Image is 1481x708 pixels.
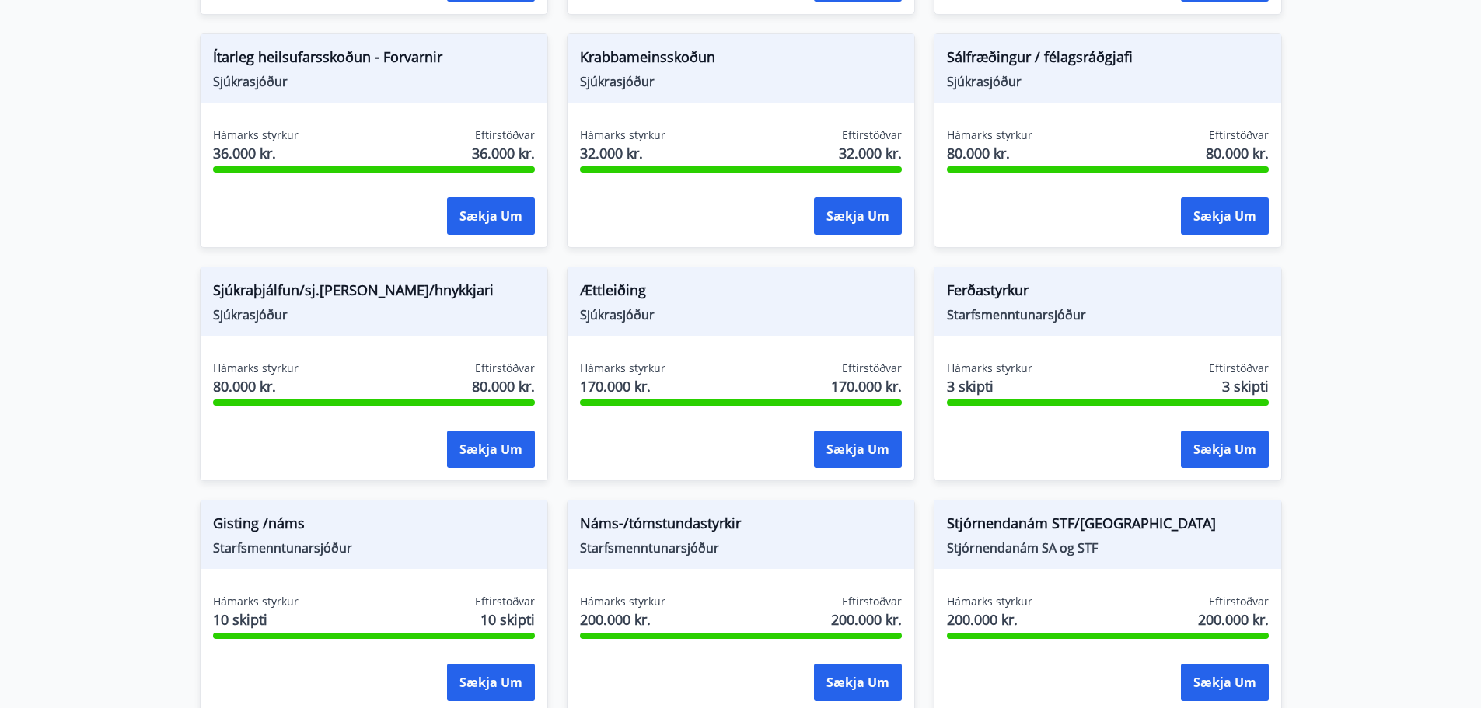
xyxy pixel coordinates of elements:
[213,361,299,376] span: Hámarks styrkur
[213,609,299,630] span: 10 skipti
[814,197,902,235] button: Sækja um
[213,513,535,539] span: Gisting /náms
[213,280,535,306] span: Sjúkraþjálfun/sj.[PERSON_NAME]/hnykkjari
[1206,143,1269,163] span: 80.000 kr.
[947,376,1032,396] span: 3 skipti
[213,73,535,90] span: Sjúkrasjóður
[1198,609,1269,630] span: 200.000 kr.
[447,197,535,235] button: Sækja um
[580,143,665,163] span: 32.000 kr.
[1181,197,1269,235] button: Sækja um
[814,431,902,468] button: Sækja um
[447,431,535,468] button: Sækja um
[947,513,1269,539] span: Stjórnendanám STF/[GEOGRAPHIC_DATA]
[947,361,1032,376] span: Hámarks styrkur
[213,306,535,323] span: Sjúkrasjóður
[447,664,535,701] button: Sækja um
[814,664,902,701] button: Sækja um
[213,127,299,143] span: Hámarks styrkur
[947,306,1269,323] span: Starfsmenntunarsjóður
[947,539,1269,556] span: Stjórnendanám SA og STF
[580,609,665,630] span: 200.000 kr.
[580,513,902,539] span: Náms-/tómstundastyrkir
[947,280,1269,306] span: Ferðastyrkur
[947,47,1269,73] span: Sálfræðingur / félagsráðgjafi
[947,143,1032,163] span: 80.000 kr.
[842,594,902,609] span: Eftirstöðvar
[947,73,1269,90] span: Sjúkrasjóður
[947,127,1032,143] span: Hámarks styrkur
[213,47,535,73] span: Ítarleg heilsufarsskoðun - Forvarnir
[1209,594,1269,609] span: Eftirstöðvar
[475,361,535,376] span: Eftirstöðvar
[475,127,535,143] span: Eftirstöðvar
[831,376,902,396] span: 170.000 kr.
[213,376,299,396] span: 80.000 kr.
[839,143,902,163] span: 32.000 kr.
[580,361,665,376] span: Hámarks styrkur
[472,143,535,163] span: 36.000 kr.
[580,539,902,556] span: Starfsmenntunarsjóður
[213,143,299,163] span: 36.000 kr.
[842,361,902,376] span: Eftirstöðvar
[1222,376,1269,396] span: 3 skipti
[580,47,902,73] span: Krabbameinsskoðun
[475,594,535,609] span: Eftirstöðvar
[213,539,535,556] span: Starfsmenntunarsjóður
[831,609,902,630] span: 200.000 kr.
[472,376,535,396] span: 80.000 kr.
[580,280,902,306] span: Ættleiðing
[580,73,902,90] span: Sjúkrasjóður
[580,594,665,609] span: Hámarks styrkur
[580,127,665,143] span: Hámarks styrkur
[213,594,299,609] span: Hámarks styrkur
[1209,127,1269,143] span: Eftirstöðvar
[1181,664,1269,701] button: Sækja um
[947,609,1032,630] span: 200.000 kr.
[1181,431,1269,468] button: Sækja um
[580,306,902,323] span: Sjúkrasjóður
[1209,361,1269,376] span: Eftirstöðvar
[580,376,665,396] span: 170.000 kr.
[947,594,1032,609] span: Hámarks styrkur
[842,127,902,143] span: Eftirstöðvar
[480,609,535,630] span: 10 skipti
